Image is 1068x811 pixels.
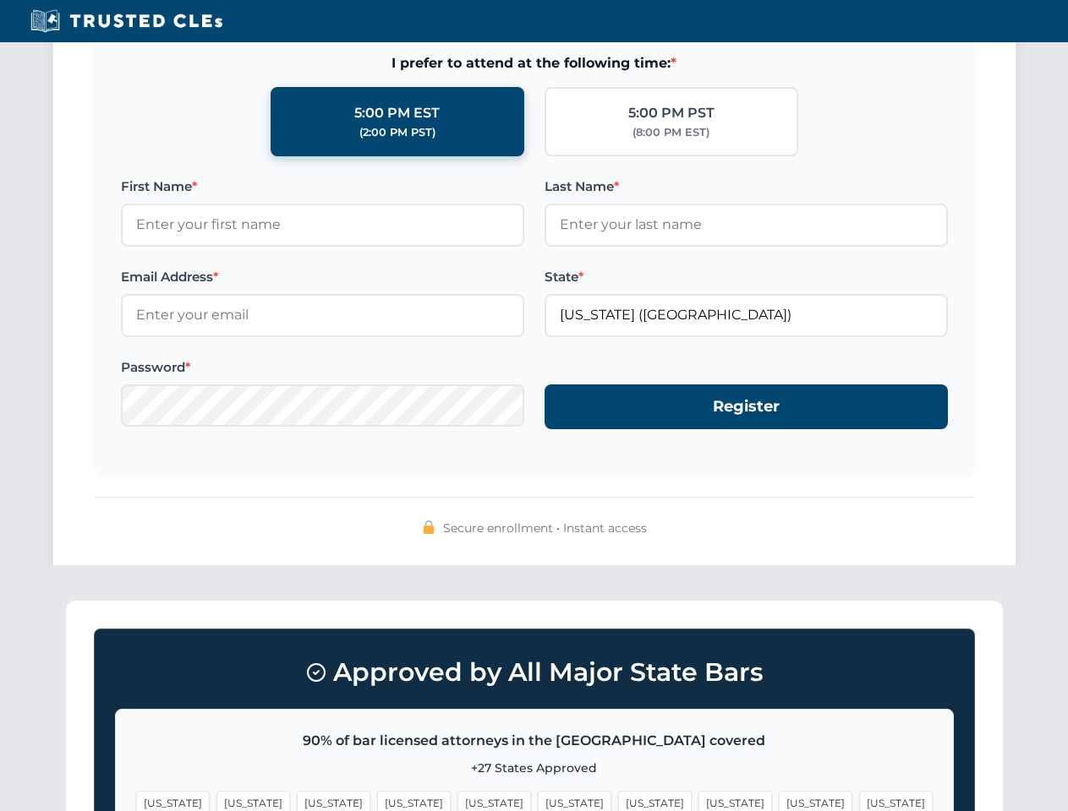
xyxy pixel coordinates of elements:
[121,267,524,287] label: Email Address
[422,520,435,534] img: 🔒
[545,177,948,197] label: Last Name
[443,519,647,537] span: Secure enrollment • Instant access
[25,8,227,34] img: Trusted CLEs
[121,204,524,246] input: Enter your first name
[359,124,435,141] div: (2:00 PM PST)
[633,124,709,141] div: (8:00 PM EST)
[545,384,948,429] button: Register
[121,294,524,336] input: Enter your email
[136,759,933,777] p: +27 States Approved
[136,730,933,752] p: 90% of bar licensed attorneys in the [GEOGRAPHIC_DATA] covered
[545,204,948,246] input: Enter your last name
[121,357,524,378] label: Password
[545,267,948,287] label: State
[121,177,524,197] label: First Name
[545,294,948,336] input: Florida (FL)
[354,102,440,124] div: 5:00 PM EST
[121,52,948,74] span: I prefer to attend at the following time:
[115,650,954,695] h3: Approved by All Major State Bars
[628,102,715,124] div: 5:00 PM PST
